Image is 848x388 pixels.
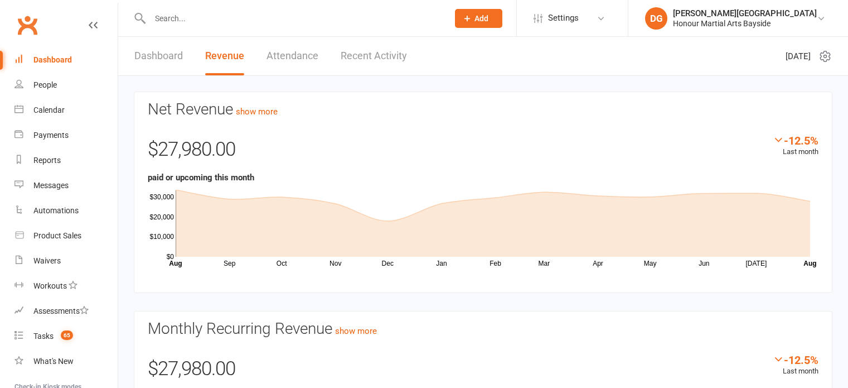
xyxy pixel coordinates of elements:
[33,256,61,265] div: Waivers
[33,281,67,290] div: Workouts
[14,248,118,274] a: Waivers
[61,330,73,340] span: 65
[14,173,118,198] a: Messages
[335,326,377,336] a: show more
[33,156,61,165] div: Reports
[148,101,818,118] h3: Net Revenue
[474,14,488,23] span: Add
[236,107,278,117] a: show more
[33,106,65,114] div: Calendar
[33,181,69,190] div: Messages
[14,198,118,223] a: Automations
[14,274,118,299] a: Workouts
[14,349,118,374] a: What's New
[455,9,502,28] button: Add
[786,50,811,63] span: [DATE]
[14,73,118,98] a: People
[14,324,118,349] a: Tasks 65
[33,332,54,341] div: Tasks
[773,134,818,146] div: -12.5%
[266,37,318,75] a: Attendance
[148,173,254,183] strong: paid or upcoming this month
[341,37,407,75] a: Recent Activity
[14,123,118,148] a: Payments
[33,306,89,315] div: Assessments
[14,98,118,123] a: Calendar
[13,11,41,39] a: Clubworx
[148,134,818,171] div: $27,980.00
[773,134,818,158] div: Last month
[33,55,72,64] div: Dashboard
[645,7,667,30] div: DG
[14,148,118,173] a: Reports
[205,37,244,75] a: Revenue
[134,37,183,75] a: Dashboard
[33,80,57,89] div: People
[673,8,817,18] div: [PERSON_NAME][GEOGRAPHIC_DATA]
[148,320,818,338] h3: Monthly Recurring Revenue
[33,357,74,366] div: What's New
[548,6,579,31] span: Settings
[14,299,118,324] a: Assessments
[773,353,818,377] div: Last month
[33,231,81,240] div: Product Sales
[14,47,118,73] a: Dashboard
[147,11,440,26] input: Search...
[33,206,79,215] div: Automations
[33,131,69,140] div: Payments
[773,353,818,366] div: -12.5%
[14,223,118,248] a: Product Sales
[673,18,817,28] div: Honour Martial Arts Bayside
